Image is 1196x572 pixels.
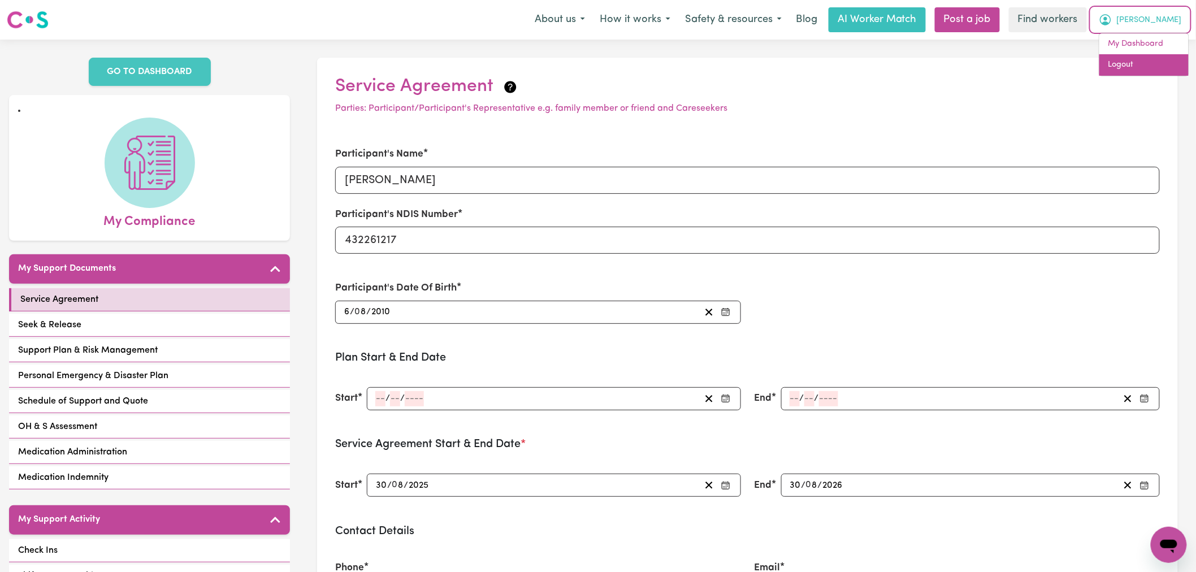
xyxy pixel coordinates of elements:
[335,76,1160,97] h2: Service Agreement
[789,7,824,32] a: Blog
[806,481,812,490] span: 0
[804,391,814,406] input: --
[371,305,391,320] input: ----
[819,391,838,406] input: ----
[829,7,926,32] a: AI Worker Match
[18,263,116,274] h5: My Support Documents
[1151,527,1187,563] iframe: Button to launch messaging window
[755,391,772,406] label: End
[366,307,371,317] span: /
[335,147,423,162] label: Participant's Name
[9,288,290,311] a: Service Agreement
[335,525,1160,538] h3: Contact Details
[1091,8,1189,32] button: My Account
[335,351,1160,365] h3: Plan Start & End Date
[18,445,127,459] span: Medication Administration
[9,314,290,337] a: Seek & Release
[375,391,385,406] input: --
[390,391,400,406] input: --
[387,480,392,491] span: /
[18,344,158,357] span: Support Plan & Risk Management
[9,466,290,489] a: Medication Indemnity
[354,307,360,317] span: 0
[755,478,772,493] label: End
[1099,33,1189,55] a: My Dashboard
[7,10,49,30] img: Careseekers logo
[335,437,1160,451] h3: Service Agreement Start & End Date
[935,7,1000,32] a: Post a job
[818,480,822,491] span: /
[814,393,819,404] span: /
[9,441,290,464] a: Medication Administration
[9,365,290,388] a: Personal Emergency & Disaster Plan
[18,369,168,383] span: Personal Emergency & Disaster Plan
[335,102,1160,115] p: Parties: Participant/Participant's Representative e.g. family member or friend and Careseekers
[408,478,430,493] input: ----
[9,539,290,562] a: Check Ins
[18,395,148,408] span: Schedule of Support and Quote
[1009,7,1087,32] a: Find workers
[400,393,405,404] span: /
[20,293,98,306] span: Service Agreement
[18,471,109,484] span: Medication Indemnity
[355,305,366,320] input: --
[405,391,424,406] input: ----
[790,478,801,493] input: --
[822,478,844,493] input: ----
[392,478,404,493] input: --
[18,514,100,525] h5: My Support Activity
[678,8,789,32] button: Safety & resources
[1099,54,1189,76] a: Logout
[9,339,290,362] a: Support Plan & Risk Management
[9,415,290,439] a: OH & S Assessment
[790,391,800,406] input: --
[801,480,806,491] span: /
[9,254,290,284] button: My Support Documents
[1099,33,1189,76] div: My Account
[335,281,457,296] label: Participant's Date Of Birth
[527,8,592,32] button: About us
[800,393,804,404] span: /
[350,307,354,317] span: /
[9,390,290,413] a: Schedule of Support and Quote
[18,118,281,232] a: My Compliance
[89,58,211,86] a: GO TO DASHBOARD
[404,480,408,491] span: /
[335,207,458,222] label: Participant's NDIS Number
[1117,14,1182,27] span: [PERSON_NAME]
[807,478,818,493] input: --
[592,8,678,32] button: How it works
[335,478,358,493] label: Start
[392,481,397,490] span: 0
[344,305,350,320] input: --
[18,544,58,557] span: Check Ins
[375,478,387,493] input: --
[18,318,81,332] span: Seek & Release
[7,7,49,33] a: Careseekers logo
[104,208,196,232] span: My Compliance
[335,391,358,406] label: Start
[385,393,390,404] span: /
[9,505,290,535] button: My Support Activity
[18,420,97,434] span: OH & S Assessment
